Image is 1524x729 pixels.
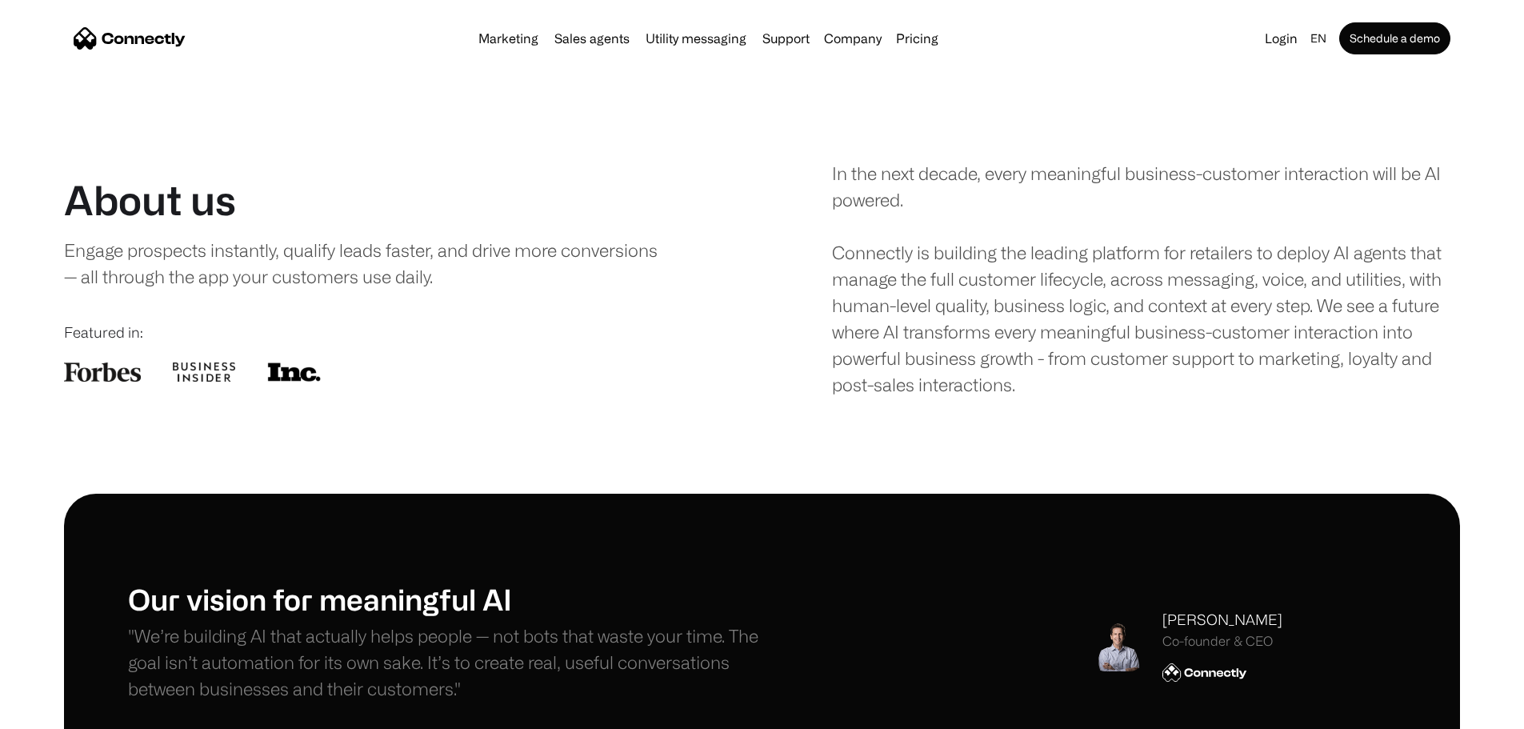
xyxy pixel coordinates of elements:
[756,32,816,45] a: Support
[64,237,661,290] div: Engage prospects instantly, qualify leads faster, and drive more conversions — all through the ap...
[639,32,753,45] a: Utility messaging
[472,32,545,45] a: Marketing
[16,699,96,723] aside: Language selected: English
[819,27,886,50] div: Company
[1162,634,1282,649] div: Co-founder & CEO
[890,32,945,45] a: Pricing
[128,582,762,616] h1: Our vision for meaningful AI
[32,701,96,723] ul: Language list
[1310,27,1326,50] div: en
[1304,27,1336,50] div: en
[64,176,236,224] h1: About us
[832,160,1460,398] div: In the next decade, every meaningful business-customer interaction will be AI powered. Connectly ...
[824,27,882,50] div: Company
[1339,22,1450,54] a: Schedule a demo
[74,26,186,50] a: home
[64,322,692,343] div: Featured in:
[548,32,636,45] a: Sales agents
[1258,27,1304,50] a: Login
[128,623,762,702] p: "We’re building AI that actually helps people — not bots that waste your time. The goal isn’t aut...
[1162,609,1282,631] div: [PERSON_NAME]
